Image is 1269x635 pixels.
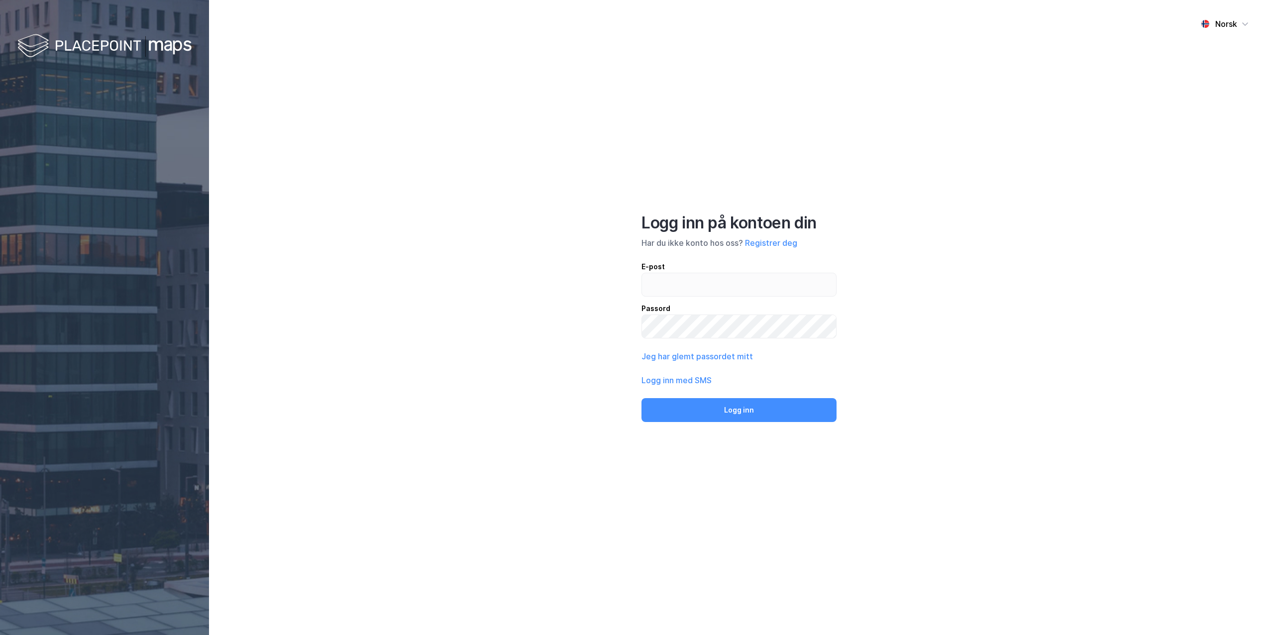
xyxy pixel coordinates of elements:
iframe: Chat Widget [1219,587,1269,635]
button: Logg inn med SMS [641,374,712,386]
div: Passord [641,303,837,315]
div: Logg inn på kontoen din [641,213,837,233]
div: Har du ikke konto hos oss? [641,237,837,249]
div: E-post [641,261,837,273]
button: Jeg har glemt passordet mitt [641,350,753,362]
button: Registrer deg [745,237,797,249]
button: Logg inn [641,398,837,422]
img: logo-white.f07954bde2210d2a523dddb988cd2aa7.svg [17,32,192,61]
div: Norsk [1215,18,1237,30]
